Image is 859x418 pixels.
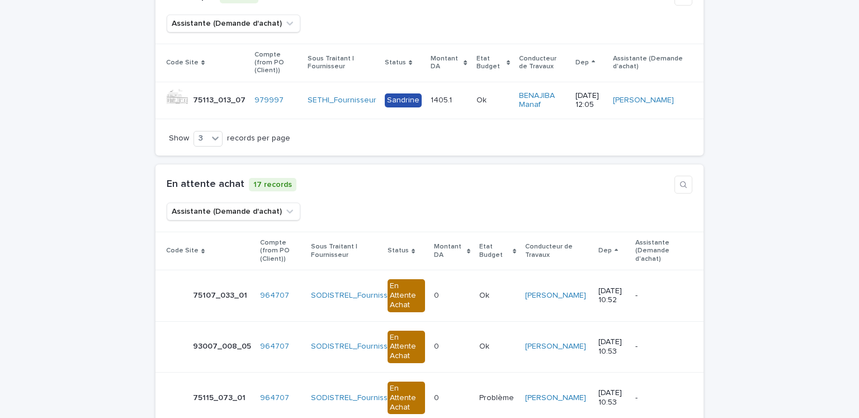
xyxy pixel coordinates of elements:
p: Etat Budget [476,53,504,73]
button: Assistante (Demande d'achat) [167,203,300,220]
div: En Attente Achat [388,279,426,312]
p: 0 [434,340,441,351]
p: 1405.1 [431,93,454,105]
div: En Attente Achat [388,382,426,414]
a: [PERSON_NAME] [525,342,586,351]
p: Montant DA [431,53,461,73]
div: 3 [194,133,208,144]
p: Compte (from PO (Client)) [260,237,302,265]
p: Code Site [166,245,199,257]
p: Ok [479,289,492,300]
a: SODISTREL_Fournisseur [311,393,400,403]
p: Status [385,57,406,69]
h1: En attente achat [167,179,244,191]
p: Dep [575,57,589,69]
p: - [635,393,684,403]
p: - [635,291,684,300]
p: Ok [476,93,489,105]
p: records per page [227,134,290,143]
a: [PERSON_NAME] [613,96,674,105]
a: [PERSON_NAME] [525,291,586,300]
p: 0 [434,289,441,300]
p: 0 [434,391,441,403]
a: 964707 [260,342,289,351]
p: Dep [598,245,612,257]
p: Sous Traitant | Fournisseur [308,53,376,73]
p: Conducteur de Travaux [525,241,589,261]
a: 964707 [260,393,289,403]
a: [PERSON_NAME] [525,393,586,403]
p: Show [169,134,189,143]
div: Sandrine [385,93,422,107]
p: [DATE] 10:53 [598,388,626,407]
tr: 75113_013_0775113_013_07 979997 SETHI_Fournisseur Sandrine1405.11405.1 OkOk BENAJIBA Manaf [DATE]... [155,82,704,119]
p: Etat Budget [479,241,510,261]
p: 93007_008_05 [193,340,253,351]
p: 75113_013_07 [193,93,248,105]
p: Problème [479,391,516,403]
p: Montant DA [434,241,464,261]
a: SODISTREL_Fournisseur [311,291,400,300]
a: 979997 [254,96,284,105]
p: Assistante (Demande d'achat) [613,53,683,73]
p: [DATE] 12:05 [575,91,605,110]
tr: 93007_008_0593007_008_05 964707 SODISTREL_Fournisseur En Attente Achat00 OkOk [PERSON_NAME] [DATE... [155,321,704,372]
p: 75107_033_01 [193,289,249,300]
a: SODISTREL_Fournisseur [311,342,400,351]
p: [DATE] 10:53 [598,337,626,356]
p: 17 records [249,178,296,192]
p: [DATE] 10:52 [598,287,626,306]
p: Assistante (Demande d'achat) [635,237,684,265]
a: BENAJIBA Manaf [519,91,566,110]
p: Status [388,245,409,257]
p: - [635,342,684,351]
a: 964707 [260,291,289,300]
p: Code Site [166,57,199,69]
a: SETHI_Fournisseur [308,96,376,105]
p: Conducteur de Travaux [519,53,566,73]
p: 75115_073_01 [193,391,248,403]
tr: 75107_033_0175107_033_01 964707 SODISTREL_Fournisseur En Attente Achat00 OkOk [PERSON_NAME] [DATE... [155,270,704,321]
p: Sous Traitant | Fournisseur [311,241,379,261]
div: En Attente Achat [388,331,426,363]
button: Assistante (Demande d'achat) [167,15,300,32]
p: Compte (from PO (Client)) [254,49,299,77]
p: Ok [479,340,492,351]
